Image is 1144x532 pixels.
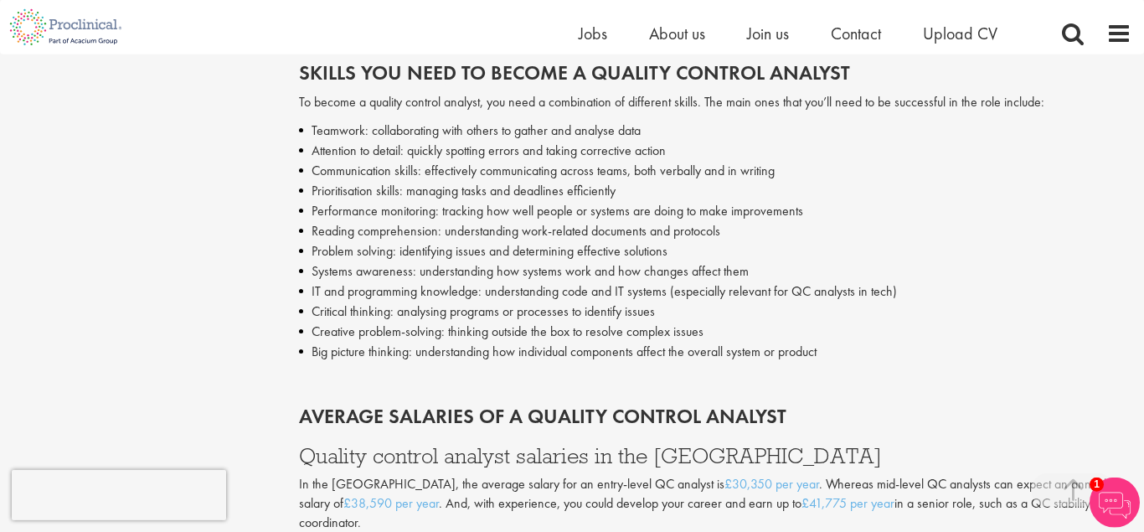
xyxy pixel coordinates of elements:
a: £41,775 per year [801,494,894,512]
h2: Skills you need to become a quality control analyst [299,62,1132,84]
a: Join us [747,23,789,44]
li: Creative problem-solving: thinking outside the box to resolve complex issues [299,322,1132,342]
a: £38,590 per year [343,494,439,512]
li: Teamwork: collaborating with others to gather and analyse data [299,121,1132,141]
h3: Quality control analyst salaries in the [GEOGRAPHIC_DATA] [299,445,1132,467]
li: Big picture thinking: understanding how individual components affect the overall system or product [299,342,1132,362]
span: 1 [1090,478,1104,492]
a: £30,350 per year [724,475,819,493]
li: Critical thinking: analysing programs or processes to identify issues [299,302,1132,322]
a: About us [649,23,705,44]
li: Performance monitoring: tracking how well people or systems are doing to make improvements [299,201,1132,221]
a: Upload CV [923,23,997,44]
h2: Average salaries of a quality control analyst [299,405,1132,427]
li: Problem solving: identifying issues and determining effective solutions [299,241,1132,261]
li: Prioritisation skills: managing tasks and deadlines efficiently [299,181,1132,201]
li: Reading comprehension: understanding work-related documents and protocols [299,221,1132,241]
li: Communication skills: effectively communicating across teams, both verbally and in writing [299,161,1132,181]
li: Systems awareness: understanding how systems work and how changes affect them [299,261,1132,281]
li: IT and programming knowledge: understanding code and IT systems (especially relevant for QC analy... [299,281,1132,302]
img: Chatbot [1090,478,1140,528]
a: Jobs [579,23,607,44]
li: Attention to detail: quickly spotting errors and taking corrective action [299,141,1132,161]
iframe: reCAPTCHA [12,470,226,520]
a: Contact [831,23,881,44]
p: To become a quality control analyst, you need a combination of different skills. The main ones th... [299,93,1132,112]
